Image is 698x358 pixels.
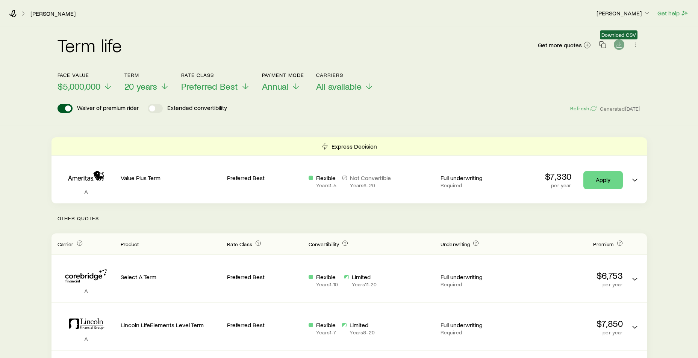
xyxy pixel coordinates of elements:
[58,287,115,295] p: A
[167,104,227,113] p: Extended convertibility
[316,174,336,182] p: Flexible
[121,174,221,182] p: Value Plus Term
[58,188,115,196] p: A
[262,72,304,78] p: Payment Mode
[522,318,623,329] p: $7,850
[350,321,374,329] p: Limited
[309,241,339,247] span: Convertibility
[538,41,591,50] a: Get more quotes
[538,42,582,48] span: Get more quotes
[227,321,303,329] p: Preferred Best
[316,273,338,281] p: Flexible
[316,321,336,329] p: Flexible
[51,203,647,233] p: Other Quotes
[593,241,613,247] span: Premium
[441,273,516,281] p: Full underwriting
[181,72,250,92] button: Rate ClassPreferred Best
[545,182,571,188] p: per year
[58,241,74,247] span: Carrier
[441,182,516,188] p: Required
[597,9,651,17] p: [PERSON_NAME]
[121,273,221,281] p: Select A Term
[30,10,76,17] a: [PERSON_NAME]
[121,321,221,329] p: Lincoln LifeElements Level Term
[614,42,624,50] a: Download CSV
[58,72,112,78] p: Face value
[58,36,122,54] h2: Term life
[522,329,623,335] p: per year
[441,321,516,329] p: Full underwriting
[350,329,374,335] p: Years 8 - 20
[625,105,641,112] span: [DATE]
[352,273,377,281] p: Limited
[262,81,288,92] span: Annual
[181,72,250,78] p: Rate Class
[124,81,157,92] span: 20 years
[227,174,303,182] p: Preferred Best
[227,241,252,247] span: Rate Class
[657,9,689,18] button: Get help
[262,72,304,92] button: Payment ModeAnnual
[316,182,336,188] p: Years 1 - 5
[600,105,640,112] span: Generated
[601,32,636,38] span: Download CSV
[316,72,374,78] p: Carriers
[316,81,362,92] span: All available
[441,329,516,335] p: Required
[58,72,112,92] button: Face value$5,000,000
[316,72,374,92] button: CarriersAll available
[583,171,623,189] a: Apply
[124,72,169,78] p: Term
[332,143,377,150] p: Express Decision
[596,9,651,18] button: [PERSON_NAME]
[51,137,647,203] div: Term quotes
[58,335,115,343] p: A
[227,273,303,281] p: Preferred Best
[441,174,516,182] p: Full underwriting
[58,81,100,92] span: $5,000,000
[522,270,623,281] p: $6,753
[350,182,391,188] p: Years 6 - 20
[522,281,623,287] p: per year
[181,81,238,92] span: Preferred Best
[441,241,470,247] span: Underwriting
[316,329,336,335] p: Years 1 - 7
[121,241,139,247] span: Product
[350,174,391,182] p: Not Convertible
[77,104,139,113] p: Waiver of premium rider
[545,171,571,182] p: $7,330
[570,105,597,112] button: Refresh
[316,281,338,287] p: Years 1 - 10
[441,281,516,287] p: Required
[352,281,377,287] p: Years 11 - 20
[124,72,169,92] button: Term20 years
